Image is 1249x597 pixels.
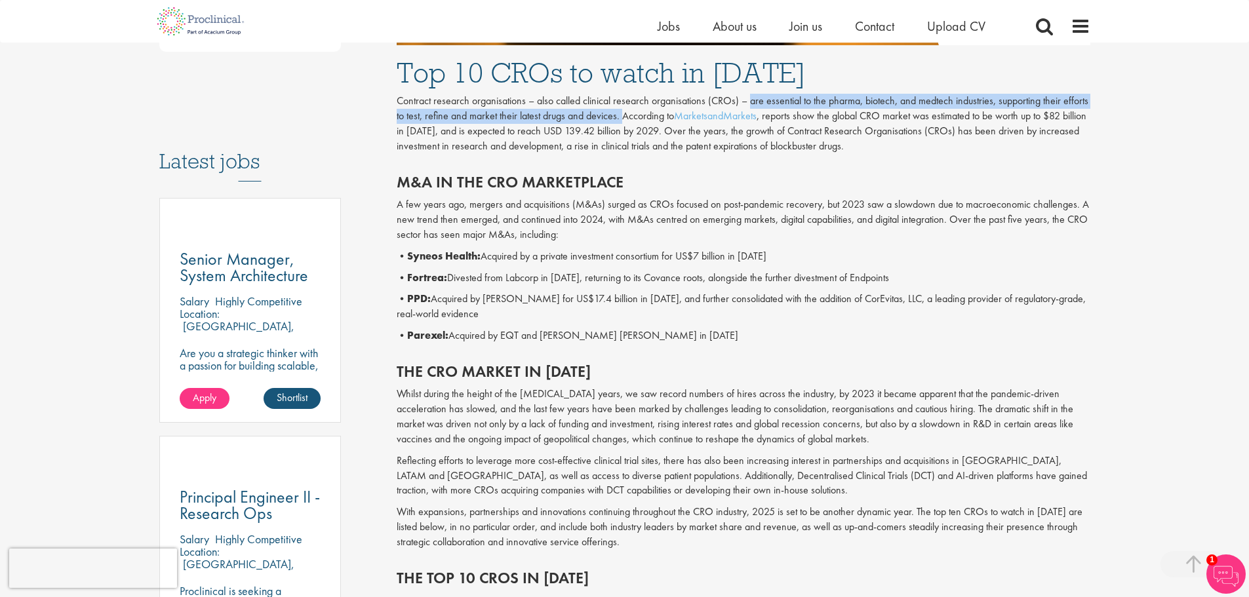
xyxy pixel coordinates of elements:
[1206,554,1246,594] img: Chatbot
[264,388,321,409] a: Shortlist
[927,18,985,35] a: Upload CV
[180,294,209,309] span: Salary
[674,109,757,123] a: MarketsandMarkets
[180,318,294,346] p: [GEOGRAPHIC_DATA], [GEOGRAPHIC_DATA]
[397,292,1090,322] p: • Acquired by [PERSON_NAME] for US$17.4 billion in [DATE], and further consolidated with the addi...
[180,306,220,321] span: Location:
[397,328,1090,343] p: • Acquired by EQT and [PERSON_NAME] [PERSON_NAME] in [DATE]
[397,249,1090,264] p: • Acquired by a private investment consortium for US$7 billion in [DATE]
[180,248,308,286] span: Senior Manager, System Architecture
[215,531,302,547] p: Highly Competitive
[658,18,680,35] a: Jobs
[397,94,1090,153] p: Contract research organisations – also called clinical research organisations (CROs) – are essent...
[397,569,1090,587] h2: The top 10 CROs in [DATE]
[407,328,448,342] b: Parexel:
[180,556,294,584] p: [GEOGRAPHIC_DATA], [GEOGRAPHIC_DATA]
[215,294,302,309] p: Highly Competitive
[407,249,481,263] b: Syneos Health:
[9,549,177,588] iframe: reCAPTCHA
[180,388,229,409] a: Apply
[397,505,1090,550] p: With expansions, partnerships and innovations continuing throughout the CRO industry, 2025 is set...
[407,271,447,284] b: Fortrea:
[397,174,1090,191] h2: M&A in the CRO marketplace
[180,544,220,559] span: Location:
[180,489,321,522] a: Principal Engineer II - Research Ops
[159,117,342,182] h3: Latest jobs
[397,58,1090,87] h1: Top 10 CROs to watch in [DATE]
[397,363,1090,380] h2: The CRO market in [DATE]
[180,531,209,547] span: Salary
[855,18,894,35] a: Contact
[397,453,1090,499] p: Reflecting efforts to leverage more cost-effective clinical trial sites, there has also been incr...
[1206,554,1218,566] span: 1
[397,387,1090,446] p: Whilst during the height of the [MEDICAL_DATA] years, we saw record numbers of hires across the i...
[397,197,1090,242] p: A few years ago, mergers and acquisitions (M&As) surged as CROs focused on post-pandemic recovery...
[789,18,822,35] a: Join us
[180,251,321,284] a: Senior Manager, System Architecture
[180,486,320,524] span: Principal Engineer II - Research Ops
[193,391,216,404] span: Apply
[407,292,431,305] b: PPD:
[713,18,757,35] a: About us
[180,347,321,384] p: Are you a strategic thinker with a passion for building scalable, modular technology platforms?
[397,271,1090,286] p: • Divested from Labcorp in [DATE], returning to its Covance roots, alongside the further divestme...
